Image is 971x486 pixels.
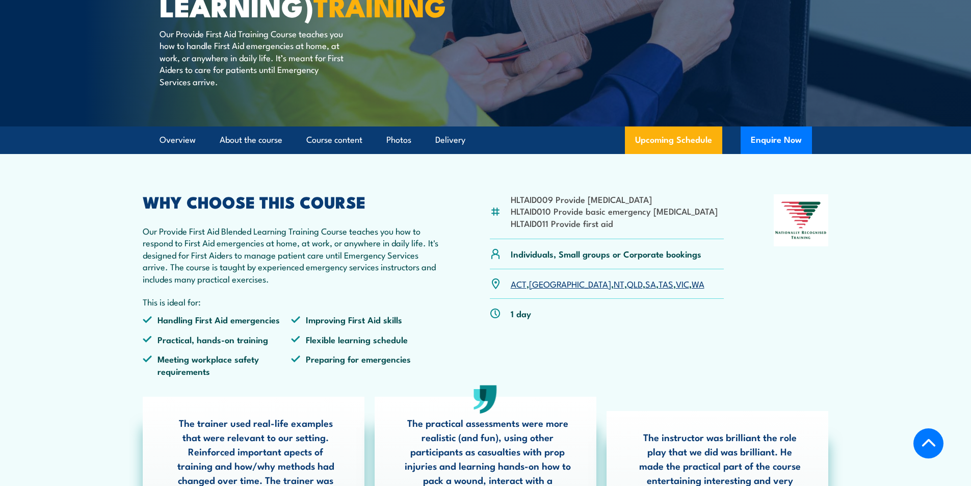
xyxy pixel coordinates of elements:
[143,225,440,285] p: Our Provide First Aid Blended Learning Training Course teaches you how to respond to First Aid em...
[614,277,624,290] a: NT
[511,248,701,260] p: Individuals, Small groups or Corporate bookings
[511,277,527,290] a: ACT
[435,126,465,154] a: Delivery
[741,126,812,154] button: Enquire Now
[659,277,673,290] a: TAS
[511,217,718,229] li: HLTAID011 Provide first aid
[143,334,292,345] li: Practical, hands-on training
[143,353,292,377] li: Meeting workplace safety requirements
[220,126,282,154] a: About the course
[511,205,718,217] li: HLTAID010 Provide basic emergency [MEDICAL_DATA]
[692,277,704,290] a: WA
[291,353,440,377] li: Preparing for emergencies
[511,278,704,290] p: , , , , , , ,
[511,193,718,205] li: HLTAID009 Provide [MEDICAL_DATA]
[160,126,196,154] a: Overview
[774,194,829,246] img: Nationally Recognised Training logo.
[143,314,292,325] li: Handling First Aid emergencies
[627,277,643,290] a: QLD
[291,314,440,325] li: Improving First Aid skills
[143,194,440,209] h2: WHY CHOOSE THIS COURSE
[511,308,531,319] p: 1 day
[645,277,656,290] a: SA
[625,126,722,154] a: Upcoming Schedule
[291,334,440,345] li: Flexible learning schedule
[306,126,362,154] a: Course content
[676,277,689,290] a: VIC
[143,296,440,308] p: This is ideal for:
[160,28,346,87] p: Our Provide First Aid Training Course teaches you how to handle First Aid emergencies at home, at...
[529,277,611,290] a: [GEOGRAPHIC_DATA]
[386,126,411,154] a: Photos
